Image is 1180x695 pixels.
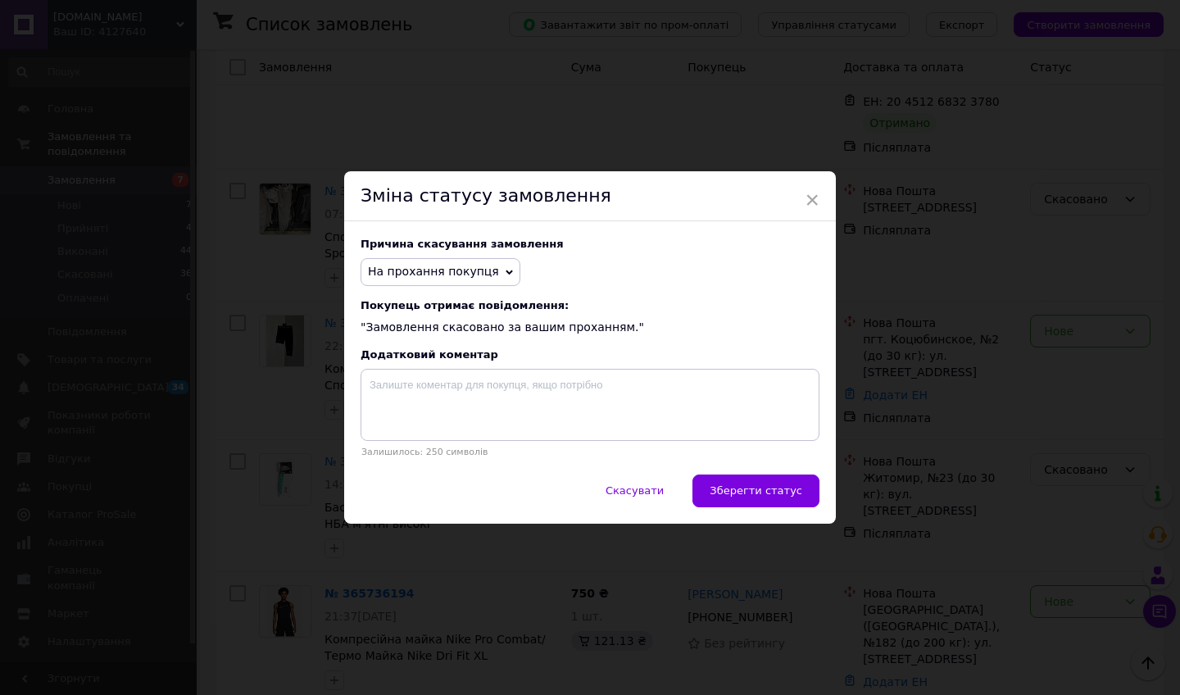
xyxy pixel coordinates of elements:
[368,265,499,278] span: На прохання покупця
[344,171,836,221] div: Зміна статусу замовлення
[606,484,664,497] span: Скасувати
[588,475,681,507] button: Скасувати
[710,484,802,497] span: Зберегти статус
[692,475,819,507] button: Зберегти статус
[805,186,819,214] span: ×
[361,238,819,250] div: Причина скасування замовлення
[361,447,819,457] p: Залишилось: 250 символів
[361,299,819,311] span: Покупець отримає повідомлення:
[361,348,819,361] div: Додатковий коментар
[361,299,819,336] div: "Замовлення скасовано за вашим проханням."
